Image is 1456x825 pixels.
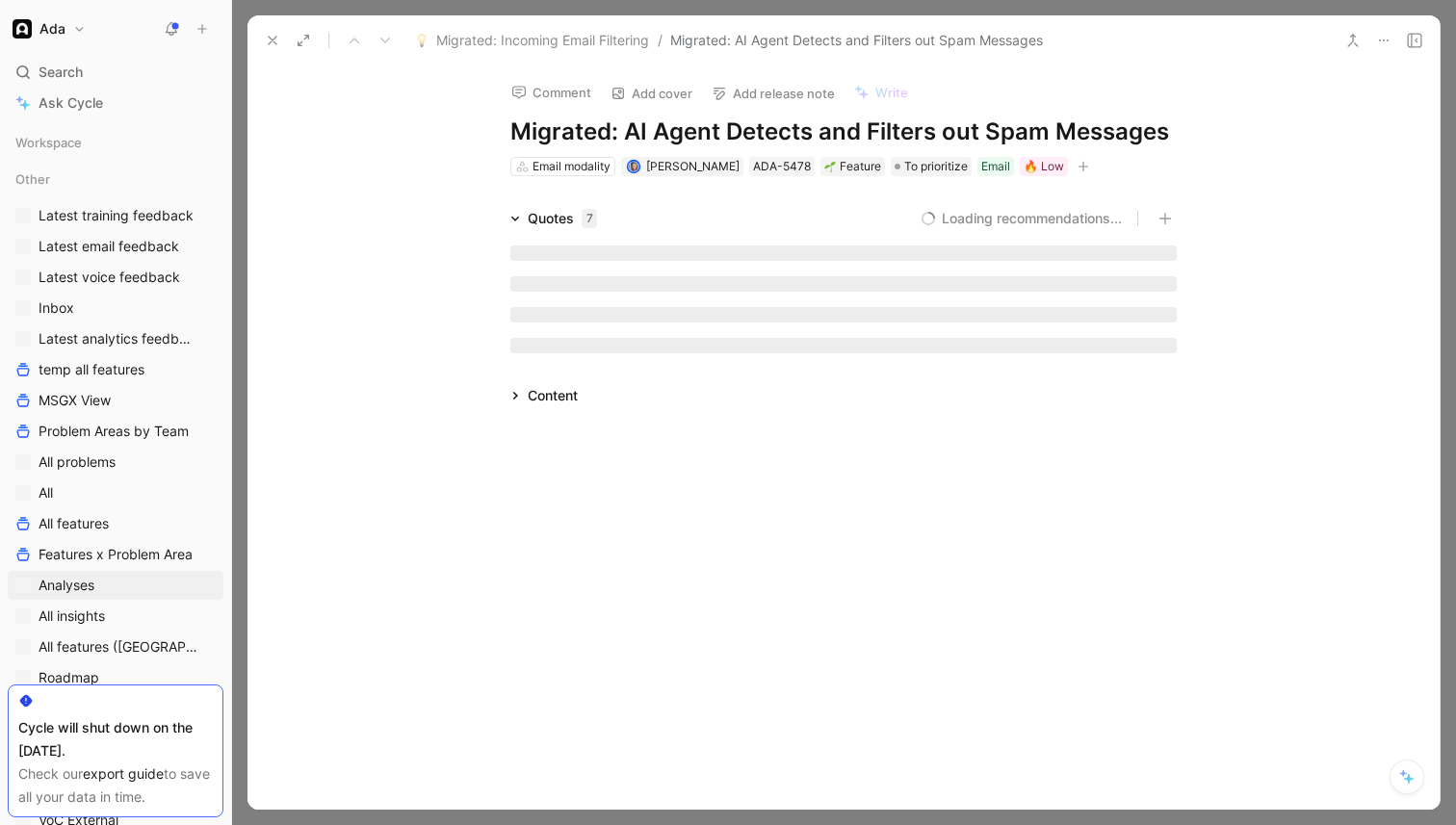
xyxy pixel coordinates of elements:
[8,232,223,261] a: Latest email feedback
[981,157,1010,176] div: Email
[410,29,654,52] button: 💡Migrated: Incoming Email Filtering
[8,165,223,193] div: Other
[8,324,223,353] a: Latest analytics feedback
[8,663,223,692] a: Roadmap
[845,79,917,106] button: Write
[39,237,179,256] span: Latest email feedback
[670,29,1043,52] span: Migrated: AI Agent Detects and Filters out Spam Messages
[39,576,94,595] span: Analyses
[15,169,50,189] span: Other
[13,19,32,39] img: Ada
[39,452,116,472] span: All problems
[8,509,223,538] a: All features
[510,116,1177,147] h1: Migrated: AI Agent Detects and Filters out Spam Messages
[503,207,605,230] div: Quotes7
[8,15,91,42] button: AdaAda
[8,448,223,477] a: All problems
[39,91,103,115] span: Ask Cycle
[528,207,597,230] div: Quotes
[8,355,223,384] a: temp all features
[921,207,1122,230] button: Loading recommendations...
[39,514,109,533] span: All features
[820,157,885,176] div: 🌱Feature
[39,545,193,564] span: Features x Problem Area
[39,268,180,287] span: Latest voice feedback
[1024,157,1064,176] div: 🔥 Low
[8,294,223,322] a: Inbox
[503,384,585,407] div: Content
[8,632,223,661] a: All features ([GEOGRAPHIC_DATA])
[8,165,223,692] div: OtherLatest training feedbackLatest email feedbackLatest voice feedbackInboxLatest analytics feed...
[8,201,223,230] a: Latest training feedback
[8,571,223,600] a: Analyses
[533,157,611,176] div: Email modality
[824,157,881,176] div: Feature
[658,29,663,52] span: /
[8,417,223,446] a: Problem Areas by Team
[39,483,53,503] span: All
[415,34,429,47] img: 💡
[39,329,197,348] span: Latest analytics feedback
[39,637,201,657] span: All features ([GEOGRAPHIC_DATA])
[39,61,83,84] span: Search
[8,540,223,569] a: Features x Problem Area
[8,89,223,117] a: Ask Cycle
[39,422,189,441] span: Problem Areas by Team
[39,360,144,379] span: temp all features
[39,606,105,626] span: All insights
[8,263,223,292] a: Latest voice feedback
[602,80,701,107] button: Add cover
[8,602,223,631] a: All insights
[39,391,111,410] span: MSGX View
[703,80,844,107] button: Add release note
[15,133,82,152] span: Workspace
[904,157,968,176] span: To prioritize
[8,58,223,87] div: Search
[891,157,972,176] div: To prioritize
[39,668,99,687] span: Roadmap
[503,79,600,106] button: Comment
[18,762,213,809] div: Check our to save all your data in time.
[8,128,223,157] div: Workspace
[875,84,908,101] span: Write
[39,20,65,38] h1: Ada
[39,298,74,318] span: Inbox
[824,161,836,172] img: 🌱
[753,157,811,176] div: ADA-5478
[436,29,649,52] span: Migrated: Incoming Email Filtering
[18,716,213,762] div: Cycle will shut down on the [DATE].
[39,206,194,225] span: Latest training feedback
[8,386,223,415] a: MSGX View
[582,209,597,228] div: 7
[8,478,223,507] a: All
[528,384,578,407] div: Content
[83,765,164,782] a: export guide
[628,162,638,172] img: avatar
[646,159,740,173] span: [PERSON_NAME]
